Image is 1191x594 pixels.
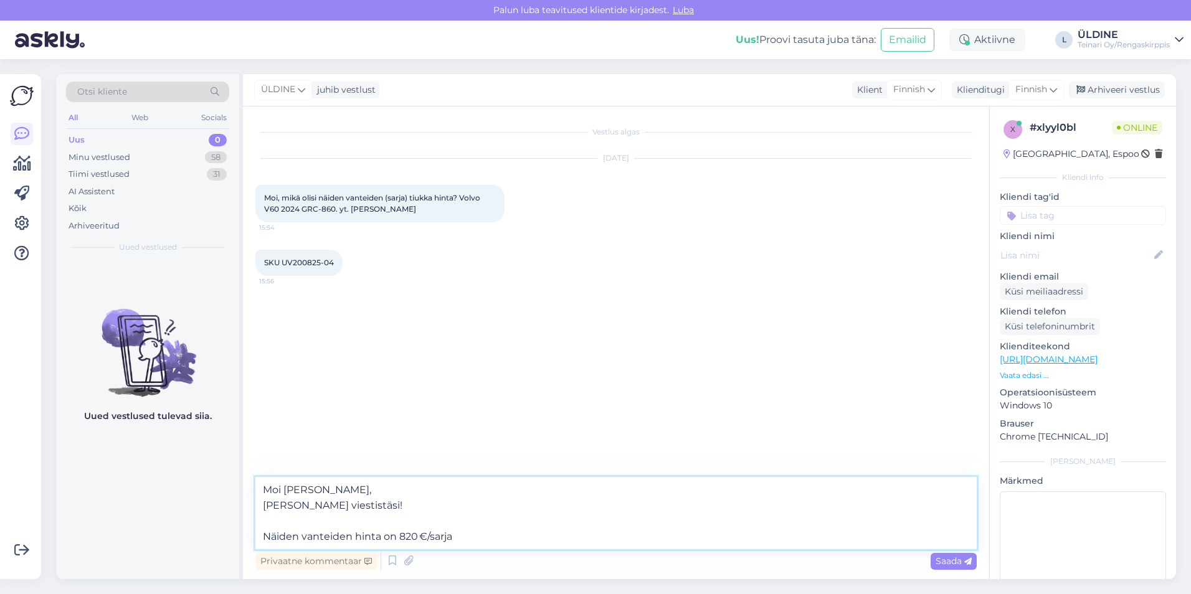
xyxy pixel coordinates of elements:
[255,126,977,138] div: Vestlus algas
[56,286,239,398] img: No chats
[77,85,127,98] span: Otsi kliente
[129,110,151,126] div: Web
[207,168,227,181] div: 31
[1000,206,1166,225] input: Lisa tag
[881,28,934,52] button: Emailid
[312,83,376,97] div: juhib vestlust
[261,83,295,97] span: ÜLDINE
[1000,430,1166,443] p: Chrome [TECHNICAL_ID]
[1004,148,1139,161] div: [GEOGRAPHIC_DATA], Espoo
[69,168,130,181] div: Tiimi vestlused
[199,110,229,126] div: Socials
[893,83,925,97] span: Finnish
[264,193,482,214] span: Moi, mikä olisi näiden vanteiden (sarja) tiukka hinta? Volvo V60 2024 GRC-860. yt. [PERSON_NAME]
[1000,270,1166,283] p: Kliendi email
[259,223,306,232] span: 15:54
[255,153,977,164] div: [DATE]
[1000,230,1166,243] p: Kliendi nimi
[1010,125,1015,134] span: x
[669,4,698,16] span: Luba
[264,258,334,267] span: SKU UV200825-04
[259,276,306,286] span: 15:56
[205,151,227,164] div: 58
[1078,30,1184,50] a: ÜLDINETeinari Oy/Rengaskirppis
[1069,82,1165,98] div: Arhiveeri vestlus
[69,202,87,215] div: Kõik
[1000,305,1166,318] p: Kliendi telefon
[1055,31,1073,49] div: L
[1000,386,1166,399] p: Operatsioonisüsteem
[69,220,120,232] div: Arhiveeritud
[255,477,977,549] textarea: Moi [PERSON_NAME], [PERSON_NAME] viestistäsi! Näiden vanteiden hinta on 820 €/sarja
[119,242,177,253] span: Uued vestlused
[1000,318,1100,335] div: Küsi telefoninumbrit
[1000,283,1088,300] div: Küsi meiliaadressi
[1000,399,1166,412] p: Windows 10
[66,110,80,126] div: All
[69,186,115,198] div: AI Assistent
[1000,340,1166,353] p: Klienditeekond
[1000,370,1166,381] p: Vaata edasi ...
[1000,474,1166,488] p: Märkmed
[69,151,130,164] div: Minu vestlused
[1112,121,1162,134] span: Online
[736,34,759,45] b: Uus!
[84,410,212,423] p: Uued vestlused tulevad siia.
[1000,191,1166,204] p: Kliendi tag'id
[1015,83,1047,97] span: Finnish
[255,553,377,570] div: Privaatne kommentaar
[1000,417,1166,430] p: Brauser
[1078,40,1170,50] div: Teinari Oy/Rengaskirppis
[1078,30,1170,40] div: ÜLDINE
[1030,120,1112,135] div: # xlyyl0bl
[936,555,972,567] span: Saada
[736,32,876,47] div: Proovi tasuta juba täna:
[952,83,1005,97] div: Klienditugi
[209,134,227,146] div: 0
[1000,354,1098,365] a: [URL][DOMAIN_NAME]
[852,83,883,97] div: Klient
[1000,456,1166,467] div: [PERSON_NAME]
[1000,172,1166,183] div: Kliendi info
[1000,248,1152,262] input: Lisa nimi
[949,29,1025,51] div: Aktiivne
[10,84,34,108] img: Askly Logo
[69,134,85,146] div: Uus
